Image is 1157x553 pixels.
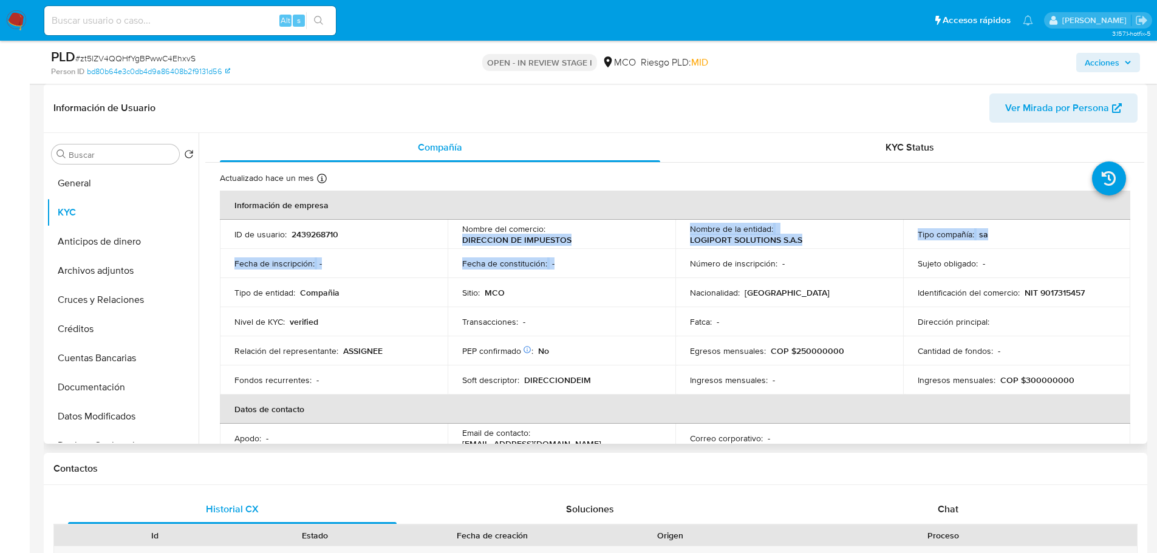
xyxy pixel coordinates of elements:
b: Person ID [51,66,84,77]
p: Correo corporativo : [690,433,763,444]
input: Buscar usuario o caso... [44,13,336,29]
span: KYC Status [886,140,934,154]
button: Datos Modificados [47,402,199,431]
span: Accesos rápidos [943,14,1011,27]
p: - [266,433,268,444]
span: Acciones [1085,53,1119,72]
span: Ver Mirada por Persona [1005,93,1109,123]
p: COP $300000000 [1000,375,1074,385]
p: - [773,375,775,385]
p: Sitio : [462,287,480,298]
p: Nacionalidad : [690,287,740,298]
p: - [316,375,319,385]
span: Soluciones [566,502,614,516]
p: ASSIGNEE [343,345,383,356]
div: Estado [244,529,386,541]
p: - [998,345,1000,356]
button: Cuentas Bancarias [47,344,199,373]
p: Nivel de KYC : [234,316,285,327]
p: DIRECCIONDEIM [524,375,591,385]
div: Proceso [759,529,1128,541]
p: Soft descriptor : [462,375,519,385]
div: MCO [602,56,636,69]
a: bd80b64e3c0db4d9a86408b2f9131d56 [87,66,230,77]
button: Archivos adjuntos [47,256,199,285]
p: Compañia [300,287,340,298]
a: Notificaciones [1023,15,1033,25]
p: Fecha de constitución : [462,258,547,269]
p: Apodo : [234,433,261,444]
span: Chat [938,502,958,516]
button: General [47,169,199,198]
p: verified [290,316,318,327]
span: s [297,15,301,26]
p: Actualizado hace un mes [220,172,314,184]
p: Fatca : [690,316,712,327]
p: Fecha de inscripción : [234,258,315,269]
p: Nombre del comercio : [462,223,545,234]
p: Relación del representante : [234,345,338,356]
p: - [717,316,719,327]
p: [EMAIL_ADDRESS][DOMAIN_NAME] [462,438,601,449]
p: Sujeto obligado : [918,258,978,269]
p: Tipo de entidad : [234,287,295,298]
p: Fondos recurrentes : [234,375,312,385]
button: Devices Geolocation [47,431,199,460]
p: ID de usuario : [234,229,287,240]
h1: Información de Usuario [53,102,155,114]
span: Historial CX [206,502,259,516]
p: No [538,345,549,356]
button: Documentación [47,373,199,402]
p: MCO [485,287,505,298]
div: Fecha de creación [403,529,582,541]
p: 2439268710 [292,229,338,240]
p: Transacciones : [462,316,518,327]
a: Salir [1135,14,1148,27]
b: PLD [51,47,75,66]
button: Créditos [47,314,199,344]
p: Dirección principal : [918,316,989,327]
p: - [552,258,555,269]
p: felipe.cayon@mercadolibre.com [1062,15,1131,26]
p: sa [979,229,988,240]
div: Id [84,529,227,541]
p: Identificación del comercio : [918,287,1020,298]
th: Datos de contacto [220,395,1130,424]
button: Acciones [1076,53,1140,72]
p: Tipo compañía : [918,229,974,240]
button: Ver Mirada por Persona [989,93,1138,123]
button: Cruces y Relaciones [47,285,199,314]
p: Ingresos mensuales : [690,375,768,385]
p: OPEN - IN REVIEW STAGE I [482,54,597,71]
p: Nombre de la entidad : [690,223,773,234]
p: Egresos mensuales : [690,345,766,356]
p: - [319,258,322,269]
p: PEP confirmado : [462,345,533,356]
p: - [782,258,785,269]
p: Número de inscripción : [690,258,777,269]
p: [GEOGRAPHIC_DATA] [745,287,830,298]
p: - [768,433,770,444]
span: Compañía [418,140,462,154]
h1: Contactos [53,463,1138,475]
button: KYC [47,198,199,227]
span: Alt [281,15,290,26]
p: COP $250000000 [771,345,844,356]
p: Ingresos mensuales : [918,375,995,385]
button: Anticipos de dinero [47,227,199,256]
span: 3.157.1-hotfix-5 [1112,29,1151,38]
th: Información de empresa [220,191,1130,220]
p: LOGIPORT SOLUTIONS S.A.S [690,234,802,245]
p: Email de contacto : [462,427,530,438]
button: Volver al orden por defecto [184,149,194,163]
span: MID [691,55,708,69]
p: Cantidad de fondos : [918,345,993,356]
span: # zt5lZV4QQHfYgBPwwC4EhxvS [75,52,196,64]
div: Origen [599,529,742,541]
p: - [983,258,985,269]
p: - [523,316,525,327]
button: search-icon [306,12,331,29]
span: Riesgo PLD: [641,56,708,69]
input: Buscar [69,149,174,160]
button: Buscar [56,149,66,159]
